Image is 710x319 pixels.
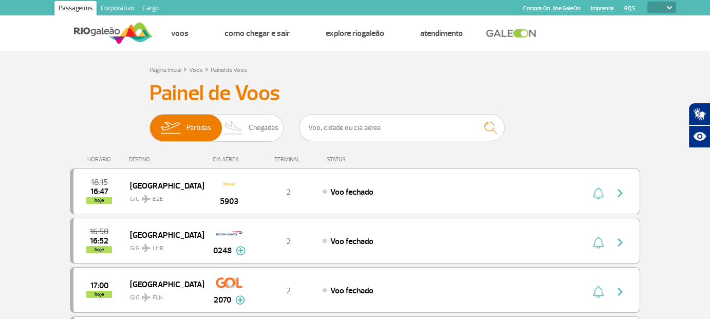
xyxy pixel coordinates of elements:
span: 2 [286,187,291,197]
span: 2025-08-26 16:47:36 [90,188,108,195]
span: 2 [286,236,291,247]
span: hoje [86,291,112,298]
span: 5903 [220,195,238,208]
a: Voos [189,66,203,74]
img: destiny_airplane.svg [142,244,151,252]
button: Abrir tradutor de língua de sinais. [688,103,710,125]
span: Voo fechado [330,236,373,247]
span: LHR [153,244,163,253]
span: Voo fechado [330,187,373,197]
span: GIG [130,288,196,303]
span: 2070 [214,294,231,306]
div: DESTINO [129,156,204,163]
div: Plugin de acessibilidade da Hand Talk. [688,103,710,148]
span: hoje [86,246,112,253]
span: [GEOGRAPHIC_DATA] [130,228,196,241]
span: 2025-08-26 16:50:00 [90,228,108,235]
span: hoje [86,197,112,204]
a: Página Inicial [150,66,181,74]
span: 2025-08-26 18:15:00 [91,179,108,186]
span: Chegadas [249,115,278,141]
span: [GEOGRAPHIC_DATA] [130,277,196,291]
a: Compra On-line GaleOn [523,5,581,12]
img: sino-painel-voo.svg [593,236,604,249]
img: seta-direita-painel-voo.svg [614,236,626,249]
span: 2 [286,286,291,296]
input: Voo, cidade ou cia aérea [299,114,505,141]
div: CIA AÉREA [203,156,255,163]
a: Corporativo [97,1,138,17]
span: 2025-08-26 16:52:31 [90,237,108,245]
img: sino-painel-voo.svg [593,187,604,199]
div: STATUS [322,156,405,163]
div: TERMINAL [255,156,322,163]
a: Explore RIOgaleão [326,28,384,39]
h3: Painel de Voos [150,81,560,106]
span: EZE [153,195,163,204]
img: seta-direita-painel-voo.svg [614,187,626,199]
img: slider-embarque [154,115,186,141]
button: Abrir recursos assistivos. [688,125,710,148]
div: HORÁRIO [73,156,129,163]
img: sino-painel-voo.svg [593,286,604,298]
img: destiny_airplane.svg [142,293,151,302]
a: Passageiros [54,1,97,17]
a: RQS [624,5,636,12]
span: GIG [130,189,196,204]
img: slider-desembarque [218,115,249,141]
span: [GEOGRAPHIC_DATA] [130,179,196,192]
img: destiny_airplane.svg [142,195,151,203]
a: Painel de Voos [211,66,247,74]
img: mais-info-painel-voo.svg [236,246,246,255]
a: Como chegar e sair [225,28,290,39]
img: seta-direita-painel-voo.svg [614,286,626,298]
a: Cargo [138,1,163,17]
a: > [205,63,209,75]
a: Imprensa [591,5,614,12]
a: Atendimento [420,28,463,39]
span: FLN [153,293,163,303]
span: Voo fechado [330,286,373,296]
span: 2025-08-26 17:00:00 [90,282,108,289]
a: > [183,63,187,75]
span: 0248 [213,245,232,257]
a: Voos [171,28,189,39]
span: GIG [130,238,196,253]
span: Partidas [186,115,211,141]
img: mais-info-painel-voo.svg [235,295,245,305]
